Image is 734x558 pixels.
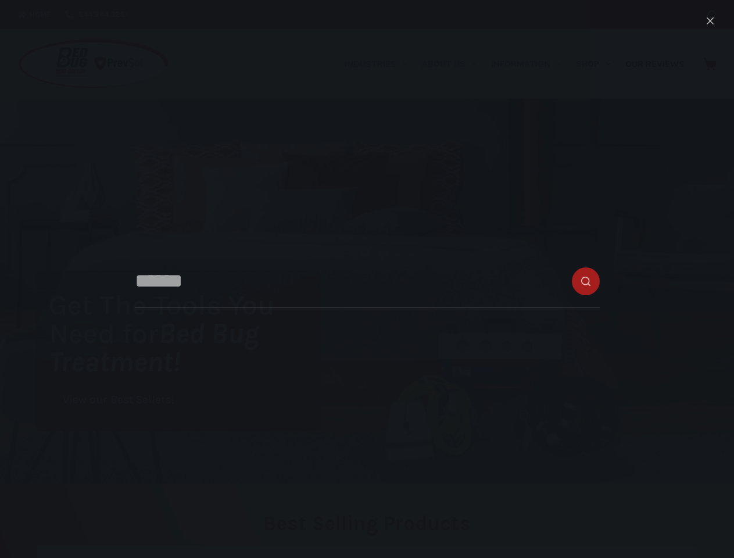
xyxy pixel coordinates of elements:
[63,395,174,406] span: View our Best Sellers!
[569,29,618,99] a: Shop
[618,29,692,99] a: Our Reviews
[414,29,484,99] a: About Us
[49,388,188,413] a: View our Best Sellers!
[17,38,170,90] img: Prevsol/Bed Bug Heat Doctor
[484,29,569,99] a: Information
[37,513,697,534] h2: Best Selling Products
[9,5,44,40] button: Open LiveChat chat widget
[49,317,259,378] i: Bed Bug Treatment!
[337,29,692,99] nav: Primary
[708,10,717,19] button: Search
[49,291,320,376] h1: Get The Tools You Need for
[337,29,414,99] a: Industries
